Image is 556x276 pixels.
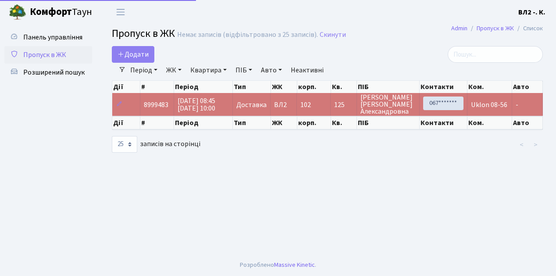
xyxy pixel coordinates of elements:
a: Квартира [187,63,230,78]
span: Пропуск в ЖК [112,26,175,41]
span: 102 [300,100,311,110]
span: Таун [30,5,92,20]
th: ЖК [271,116,297,129]
span: [PERSON_NAME] [PERSON_NAME] Александровна [360,94,416,115]
span: Пропуск в ЖК [23,50,66,60]
th: Дії [112,81,140,93]
span: - [516,100,518,110]
a: Неактивні [287,63,327,78]
th: Тип [233,116,271,129]
span: ВЛ2 [274,101,293,108]
a: Admin [451,24,467,33]
th: # [140,81,174,93]
div: Розроблено . [240,260,316,270]
label: записів на сторінці [112,136,200,153]
a: Авто [257,63,285,78]
img: logo.png [9,4,26,21]
th: Авто [512,116,543,129]
button: Переключити навігацію [110,5,132,19]
th: ПІБ [357,116,420,129]
th: Тип [233,81,271,93]
th: Дії [112,116,140,129]
a: Пропуск в ЖК [4,46,92,64]
li: Список [514,24,543,33]
input: Пошук... [448,46,543,63]
th: Кв. [331,116,357,129]
th: ЖК [271,81,297,93]
span: 125 [334,101,353,108]
a: Додати [112,46,154,63]
a: ЖК [163,63,185,78]
span: Розширений пошук [23,68,85,77]
a: Період [127,63,161,78]
select: записів на сторінці [112,136,137,153]
b: Комфорт [30,5,72,19]
th: # [140,116,174,129]
th: Ком. [467,116,512,129]
a: Розширений пошук [4,64,92,81]
nav: breadcrumb [438,19,556,38]
th: ПІБ [357,81,420,93]
div: Немає записів (відфільтровано з 25 записів). [177,31,318,39]
span: [DATE] 08:45 [DATE] 10:00 [178,96,215,113]
th: Контакти [420,116,467,129]
span: Uklon 08-56 [471,100,507,110]
a: Панель управління [4,29,92,46]
a: Massive Kinetic [274,260,315,269]
th: Період [174,81,233,93]
th: Авто [512,81,543,93]
th: Кв. [331,81,357,93]
a: ПІБ [232,63,256,78]
b: ВЛ2 -. К. [518,7,545,17]
th: Ком. [467,81,512,93]
a: ВЛ2 -. К. [518,7,545,18]
a: Пропуск в ЖК [477,24,514,33]
th: корп. [297,116,331,129]
th: корп. [297,81,331,93]
span: Панель управління [23,32,82,42]
a: Скинути [320,31,346,39]
span: Додати [118,50,149,59]
span: Доставка [236,101,267,108]
th: Період [174,116,233,129]
span: 8999483 [144,100,168,110]
th: Контакти [420,81,467,93]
